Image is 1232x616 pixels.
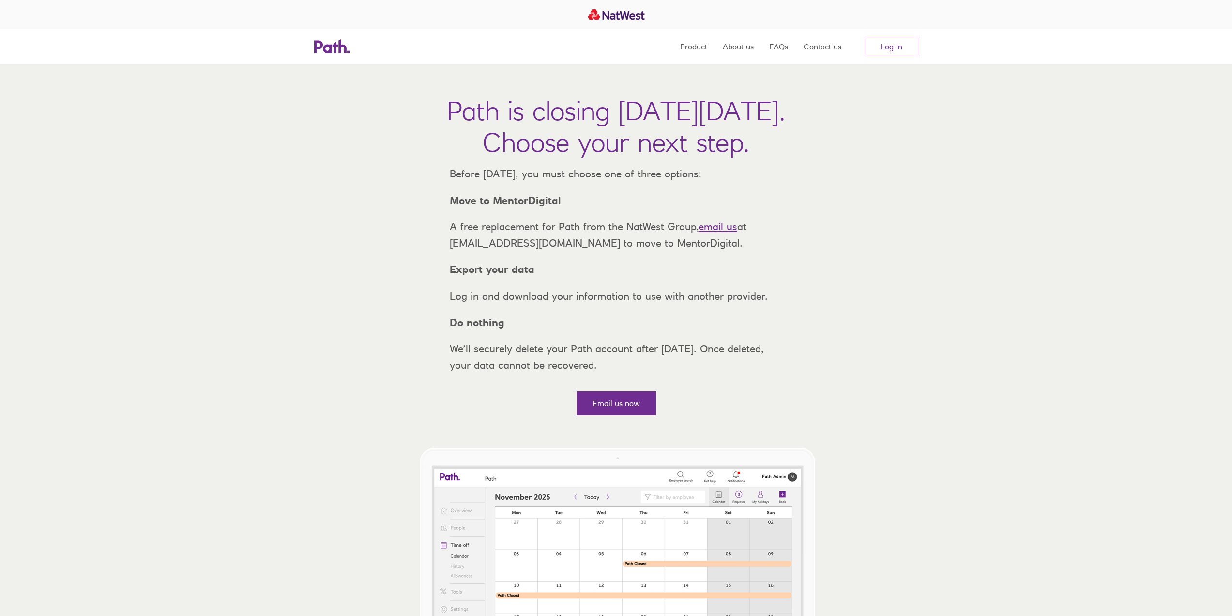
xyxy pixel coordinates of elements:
[680,29,707,64] a: Product
[723,29,754,64] a: About us
[450,263,534,275] strong: Export your data
[442,166,791,182] p: Before [DATE], you must choose one of three options:
[442,341,791,373] p: We’ll securely delete your Path account after [DATE]. Once deleted, your data cannot be recovered.
[450,316,504,329] strong: Do nothing
[447,95,785,158] h1: Path is closing [DATE][DATE]. Choose your next step.
[699,221,737,233] a: email us
[804,29,841,64] a: Contact us
[865,37,918,56] a: Log in
[450,194,561,206] strong: Move to MentorDigital
[442,219,791,251] p: A free replacement for Path from the NatWest Group, at [EMAIL_ADDRESS][DOMAIN_NAME] to move to Me...
[769,29,788,64] a: FAQs
[577,391,656,415] a: Email us now
[442,288,791,304] p: Log in and download your information to use with another provider.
